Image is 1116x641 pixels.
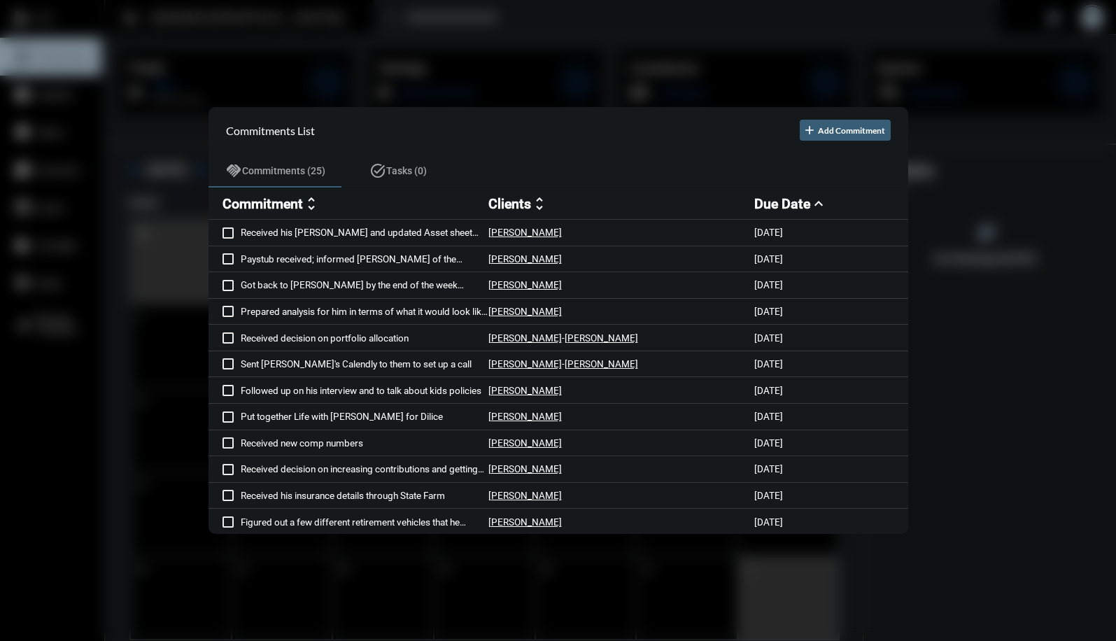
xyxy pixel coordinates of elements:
p: [DATE] [754,411,783,422]
p: [PERSON_NAME] [488,437,562,449]
p: [DATE] [754,227,783,238]
mat-icon: handshake [225,162,242,179]
p: - [562,358,565,369]
p: [DATE] [754,358,783,369]
p: Received decision on portfolio allocation [241,332,488,344]
p: Received his insurance details through State Farm [241,490,488,501]
p: [DATE] [754,516,783,528]
mat-icon: unfold_more [303,195,320,212]
p: [DATE] [754,385,783,396]
p: Received new comp numbers [241,437,488,449]
p: [PERSON_NAME] [488,516,562,528]
mat-icon: unfold_more [531,195,548,212]
mat-icon: add [803,123,817,137]
span: Tasks (0) [386,165,427,176]
button: Add Commitment [800,120,891,141]
p: [PERSON_NAME] [488,358,562,369]
p: [DATE] [754,306,783,317]
p: [PERSON_NAME] [488,490,562,501]
p: Prepared analysis for him in terms of what it would look like if we moved him from [GEOGRAPHIC_DA... [241,306,488,317]
p: [DATE] [754,253,783,265]
p: [PERSON_NAME] [488,227,562,238]
p: [DATE] [754,437,783,449]
p: Paystub received; informed [PERSON_NAME] of the recommended investment contribution increase [241,253,488,265]
p: Got back to [PERSON_NAME] by the end of the week around new term numbers [241,279,488,290]
h2: Commitments List [226,124,315,137]
p: [DATE] [754,490,783,501]
p: Figured out a few different retirement vehicles that he should take advantage of [241,516,488,528]
h2: Due Date [754,196,810,212]
p: Received his [PERSON_NAME] and updated Asset sheet and sent to [PERSON_NAME] to see what should b... [241,227,488,238]
p: - [562,332,565,344]
p: [PERSON_NAME] [488,411,562,422]
p: Sent [PERSON_NAME]'s Calendly to them to set up a call [241,358,488,369]
p: Put together Life with [PERSON_NAME] for Dilice [241,411,488,422]
p: [PERSON_NAME] [488,306,562,317]
p: [DATE] [754,332,783,344]
p: [PERSON_NAME] [488,332,562,344]
p: [PERSON_NAME] [565,358,638,369]
span: Commitments (25) [242,165,325,176]
p: Received decision on increasing contributions and getting insurance or [PERSON_NAME]. [241,463,488,474]
mat-icon: task_alt [369,162,386,179]
p: [PERSON_NAME] [488,279,562,290]
mat-icon: expand_less [810,195,827,212]
p: [DATE] [754,279,783,290]
p: [DATE] [754,463,783,474]
h2: Commitment [223,196,303,212]
p: [PERSON_NAME] [565,332,638,344]
p: Followed up on his interview and to talk about kids policies [241,385,488,396]
p: [PERSON_NAME] [488,463,562,474]
p: [PERSON_NAME] [488,385,562,396]
p: [PERSON_NAME] [488,253,562,265]
h2: Clients [488,196,531,212]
